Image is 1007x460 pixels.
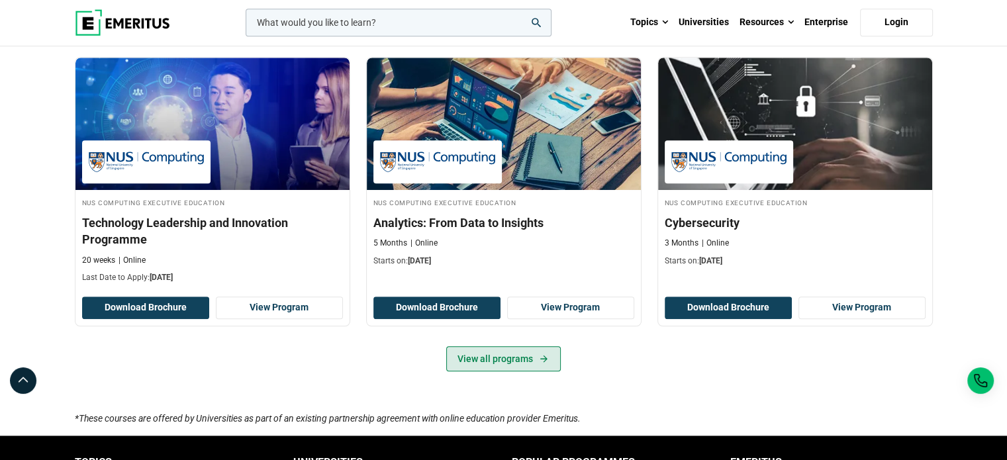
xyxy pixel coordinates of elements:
a: View Program [216,297,343,319]
img: NUS Computing Executive Education [380,147,495,177]
h4: NUS Computing Executive Education [665,197,926,208]
span: [DATE] [699,256,722,265]
h4: NUS Computing Executive Education [82,197,343,208]
p: Last Date to Apply: [82,272,343,283]
i: *These courses are offered by Universities as part of an existing partnership agreement with onli... [75,413,581,424]
button: Download Brochure [665,297,792,319]
h3: Technology Leadership and Innovation Programme [82,214,343,248]
h4: NUS Computing Executive Education [373,197,634,208]
a: Leadership Course by NUS Computing Executive Education - October 15, 2025 NUS Computing Executive... [75,58,350,290]
img: NUS Computing Executive Education [671,147,787,177]
img: Cybersecurity | Online Cybersecurity Course [658,58,932,190]
a: View Program [507,297,634,319]
a: Login [860,9,933,36]
p: 5 Months [373,238,407,249]
a: Business Analytics Course by NUS Computing Executive Education - December 23, 2025 NUS Computing ... [367,58,641,273]
h3: Cybersecurity [665,214,926,231]
h3: Analytics: From Data to Insights [373,214,634,231]
p: 3 Months [665,238,698,249]
p: Starts on: [373,255,634,267]
button: Download Brochure [82,297,209,319]
span: [DATE] [150,273,173,282]
img: Technology Leadership and Innovation Programme | Online Leadership Course [75,58,350,190]
input: woocommerce-product-search-field-0 [246,9,551,36]
p: Starts on: [665,255,926,267]
img: NUS Computing Executive Education [89,147,204,177]
p: Online [702,238,729,249]
button: Download Brochure [373,297,501,319]
p: Online [119,255,146,266]
a: View all programs [446,346,561,371]
span: [DATE] [408,256,431,265]
p: 20 weeks [82,255,115,266]
img: Analytics: From Data to Insights | Online Business Analytics Course [367,58,641,190]
a: View Program [798,297,926,319]
p: Online [410,238,438,249]
a: Cybersecurity Course by NUS Computing Executive Education - December 23, 2025 NUS Computing Execu... [658,58,932,273]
